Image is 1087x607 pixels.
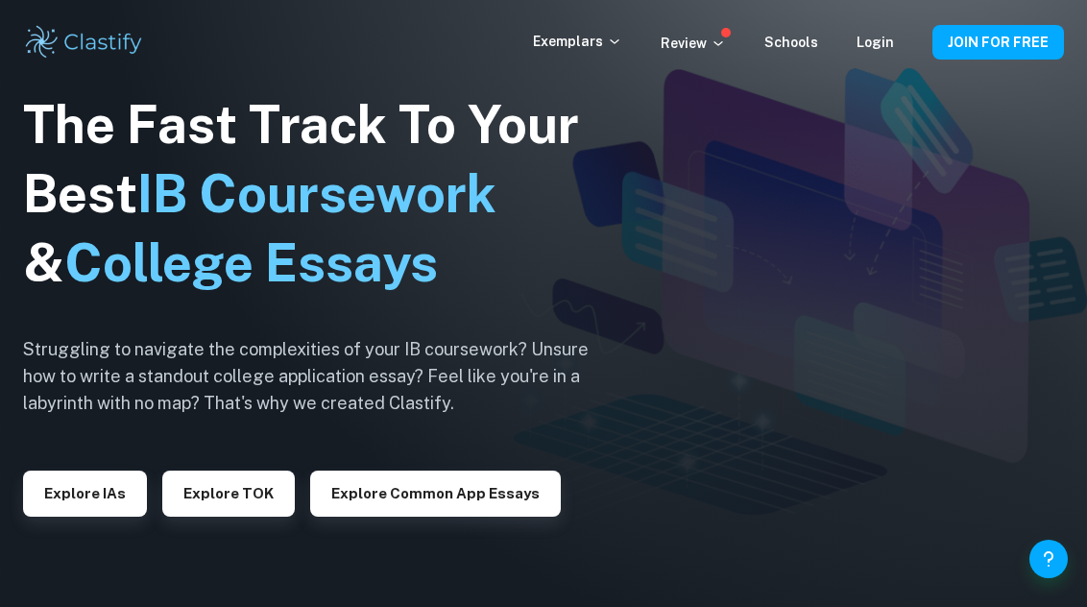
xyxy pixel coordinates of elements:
[533,31,622,52] p: Exemplars
[932,25,1064,60] button: JOIN FOR FREE
[64,232,438,293] span: College Essays
[23,483,147,501] a: Explore IAs
[23,471,147,517] button: Explore IAs
[1029,540,1068,578] button: Help and Feedback
[162,471,295,517] button: Explore TOK
[764,35,818,50] a: Schools
[23,90,618,298] h1: The Fast Track To Your Best &
[23,23,145,61] img: Clastify logo
[23,336,618,417] h6: Struggling to navigate the complexities of your IB coursework? Unsure how to write a standout col...
[857,35,894,50] a: Login
[310,471,561,517] button: Explore Common App essays
[661,33,726,54] p: Review
[162,483,295,501] a: Explore TOK
[137,163,496,224] span: IB Coursework
[310,483,561,501] a: Explore Common App essays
